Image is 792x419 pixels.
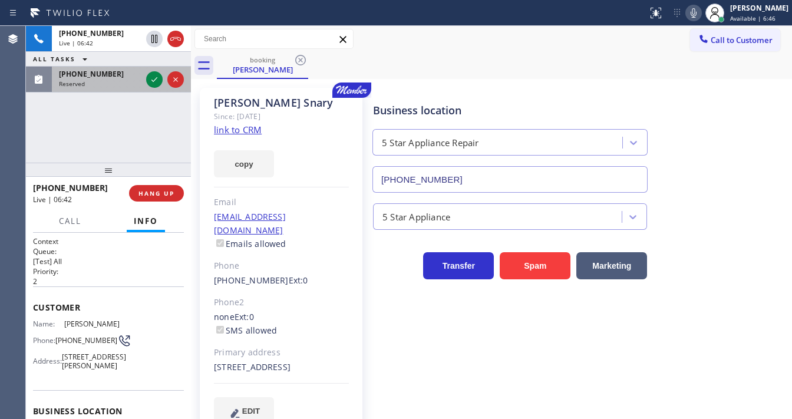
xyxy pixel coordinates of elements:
[214,259,349,273] div: Phone
[214,325,277,336] label: SMS allowed
[214,196,349,209] div: Email
[711,35,773,45] span: Call to Customer
[382,210,450,223] div: 5 Star Appliance
[214,311,349,338] div: none
[242,407,260,415] span: EDIT
[146,71,163,88] button: Accept
[214,96,349,110] div: [PERSON_NAME] Snary
[214,296,349,309] div: Phone2
[214,124,262,136] a: link to CRM
[55,336,117,345] span: [PHONE_NUMBER]
[576,252,647,279] button: Marketing
[146,31,163,47] button: Hold Customer
[382,136,479,150] div: 5 Star Appliance Repair
[690,29,780,51] button: Call to Customer
[730,14,775,22] span: Available | 6:46
[214,211,286,236] a: [EMAIL_ADDRESS][DOMAIN_NAME]
[134,216,158,226] span: Info
[33,236,184,246] h1: Context
[730,3,788,13] div: [PERSON_NAME]
[33,182,108,193] span: [PHONE_NUMBER]
[195,29,353,48] input: Search
[33,246,184,256] h2: Queue:
[62,352,126,371] span: [STREET_ADDRESS][PERSON_NAME]
[33,336,55,345] span: Phone:
[52,210,88,233] button: Call
[59,39,93,47] span: Live | 06:42
[129,185,184,202] button: HANG UP
[33,55,75,63] span: ALL TASKS
[214,346,349,359] div: Primary address
[373,103,647,118] div: Business location
[59,80,85,88] span: Reserved
[218,52,307,78] div: Mitchell Snary
[216,239,224,247] input: Emails allowed
[33,302,184,313] span: Customer
[214,361,349,374] div: [STREET_ADDRESS]
[33,276,184,286] p: 2
[33,405,184,417] span: Business location
[289,275,308,286] span: Ext: 0
[500,252,570,279] button: Spam
[167,31,184,47] button: Hang up
[59,216,81,226] span: Call
[235,311,254,322] span: Ext: 0
[138,189,174,197] span: HANG UP
[214,150,274,177] button: copy
[218,55,307,64] div: booking
[214,238,286,249] label: Emails allowed
[685,5,702,21] button: Mute
[33,319,64,328] span: Name:
[167,71,184,88] button: Reject
[423,252,494,279] button: Transfer
[372,166,648,193] input: Phone Number
[214,275,289,286] a: [PHONE_NUMBER]
[33,256,184,266] p: [Test] All
[127,210,165,233] button: Info
[214,110,349,123] div: Since: [DATE]
[216,326,224,334] input: SMS allowed
[33,194,72,204] span: Live | 06:42
[33,357,62,365] span: Address:
[59,28,124,38] span: [PHONE_NUMBER]
[26,52,99,66] button: ALL TASKS
[218,64,307,75] div: [PERSON_NAME]
[64,319,123,328] span: [PERSON_NAME]
[59,69,124,79] span: [PHONE_NUMBER]
[33,266,184,276] h2: Priority:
